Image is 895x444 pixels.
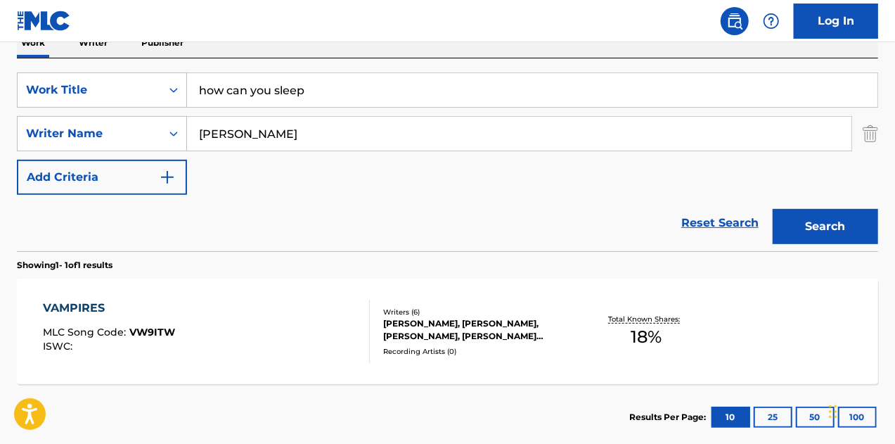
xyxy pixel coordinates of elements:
img: help [763,13,780,30]
img: search [726,13,743,30]
div: Drag [829,391,837,433]
p: Publisher [137,28,188,58]
button: 10 [712,407,750,428]
p: Total Known Shares: [609,314,684,324]
a: Log In [794,4,878,39]
div: Help [757,7,785,35]
span: VW9ITW [129,326,175,338]
a: Reset Search [674,208,766,239]
img: 9d2ae6d4665cec9f34b9.svg [159,169,176,186]
div: Recording Artists ( 0 ) [383,346,574,357]
p: Writer [75,28,112,58]
img: MLC Logo [17,11,71,31]
div: VAMPIRES [43,300,175,317]
button: 25 [754,407,792,428]
img: Delete Criterion [863,116,878,151]
span: MLC Song Code : [43,326,129,338]
span: 18 % [631,324,662,350]
p: Work [17,28,49,58]
button: Search [773,209,878,244]
p: Showing 1 - 1 of 1 results [17,259,112,272]
iframe: Chat Widget [825,376,895,444]
form: Search Form [17,72,878,251]
div: Writer Name [26,125,153,142]
a: VAMPIRESMLC Song Code:VW9ITWISWC:Writers (6)[PERSON_NAME], [PERSON_NAME], [PERSON_NAME], [PERSON_... [17,279,878,384]
button: Add Criteria [17,160,187,195]
a: Public Search [721,7,749,35]
div: Writers ( 6 ) [383,307,574,317]
span: ISWC : [43,340,76,353]
button: 50 [796,407,835,428]
div: Work Title [26,82,153,99]
p: Results Per Page: [629,411,709,424]
div: [PERSON_NAME], [PERSON_NAME], [PERSON_NAME], [PERSON_NAME] [PERSON_NAME], [PERSON_NAME] [383,317,574,343]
